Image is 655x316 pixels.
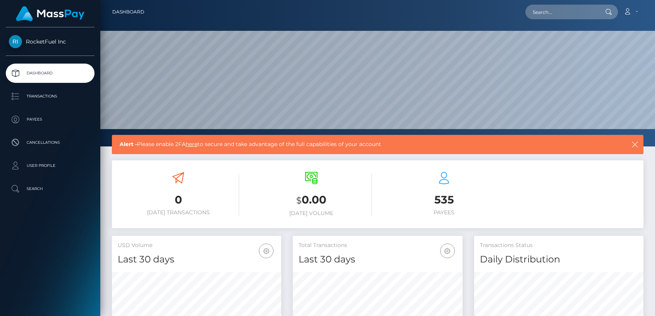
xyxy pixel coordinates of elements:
[118,209,239,216] h6: [DATE] Transactions
[251,210,372,217] h6: [DATE] Volume
[6,87,95,106] a: Transactions
[9,91,91,102] p: Transactions
[9,160,91,171] p: User Profile
[6,179,95,198] a: Search
[6,110,95,129] a: Payees
[251,192,372,208] h3: 0.00
[120,141,137,148] b: Alert -
[9,137,91,148] p: Cancellations
[6,156,95,175] a: User Profile
[480,253,638,266] h4: Daily Distribution
[383,192,505,207] h3: 535
[120,140,579,148] span: Please enable 2FA to secure and take advantage of the full capabilities of your account
[6,38,95,45] span: RocketFuel Inc
[480,242,638,249] h5: Transactions Status
[383,209,505,216] h6: Payees
[9,35,22,48] img: RocketFuel Inc
[118,242,275,249] h5: USD Volume
[16,6,84,21] img: MassPay Logo
[9,183,91,195] p: Search
[296,195,302,206] small: $
[299,253,456,266] h4: Last 30 days
[299,242,456,249] h5: Total Transactions
[6,133,95,152] a: Cancellations
[525,5,598,19] input: Search...
[118,253,275,266] h4: Last 30 days
[9,67,91,79] p: Dashboard
[186,141,198,148] a: here
[6,64,95,83] a: Dashboard
[118,192,239,207] h3: 0
[112,4,144,20] a: Dashboard
[9,114,91,125] p: Payees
